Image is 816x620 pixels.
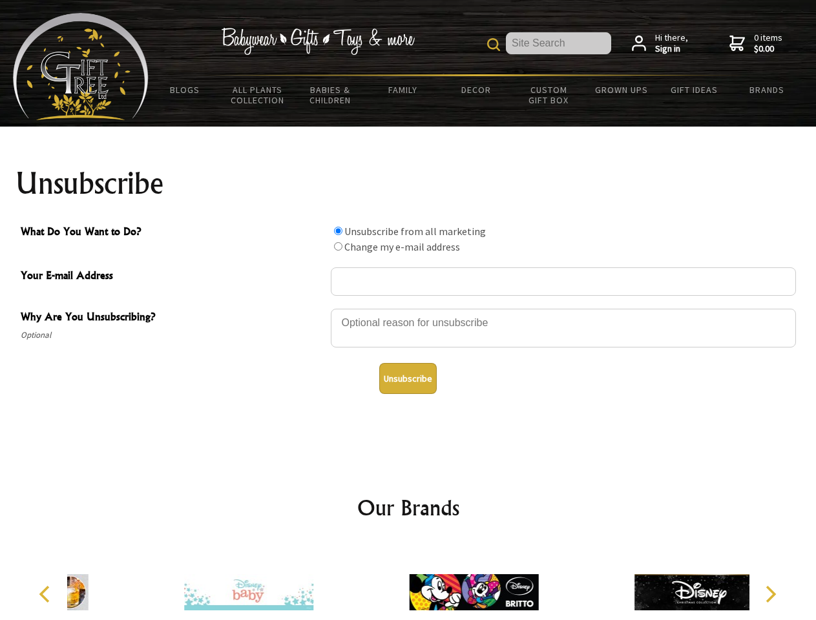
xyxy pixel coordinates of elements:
input: What Do You Want to Do? [334,227,342,235]
span: Optional [21,327,324,343]
a: 0 items$0.00 [729,32,782,55]
a: Brands [731,76,804,103]
a: Decor [439,76,512,103]
label: Unsubscribe from all marketing [344,225,486,238]
strong: $0.00 [754,43,782,55]
input: Site Search [506,32,611,54]
button: Previous [32,580,61,608]
button: Next [756,580,784,608]
a: BLOGS [149,76,222,103]
span: What Do You Want to Do? [21,223,324,242]
a: Babies & Children [294,76,367,114]
h1: Unsubscribe [16,168,801,199]
label: Change my e-mail address [344,240,460,253]
img: Babyware - Gifts - Toys and more... [13,13,149,120]
strong: Sign in [655,43,688,55]
a: Family [367,76,440,103]
span: Why Are You Unsubscribing? [21,309,324,327]
a: Custom Gift Box [512,76,585,114]
h2: Our Brands [26,492,791,523]
button: Unsubscribe [379,363,437,394]
img: product search [487,38,500,51]
a: Hi there,Sign in [632,32,688,55]
span: Hi there, [655,32,688,55]
a: Grown Ups [585,76,658,103]
span: 0 items [754,32,782,55]
a: Gift Ideas [658,76,731,103]
img: Babywear - Gifts - Toys & more [221,28,415,55]
input: What Do You Want to Do? [334,242,342,251]
span: Your E-mail Address [21,267,324,286]
textarea: Why Are You Unsubscribing? [331,309,796,347]
input: Your E-mail Address [331,267,796,296]
a: All Plants Collection [222,76,295,114]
